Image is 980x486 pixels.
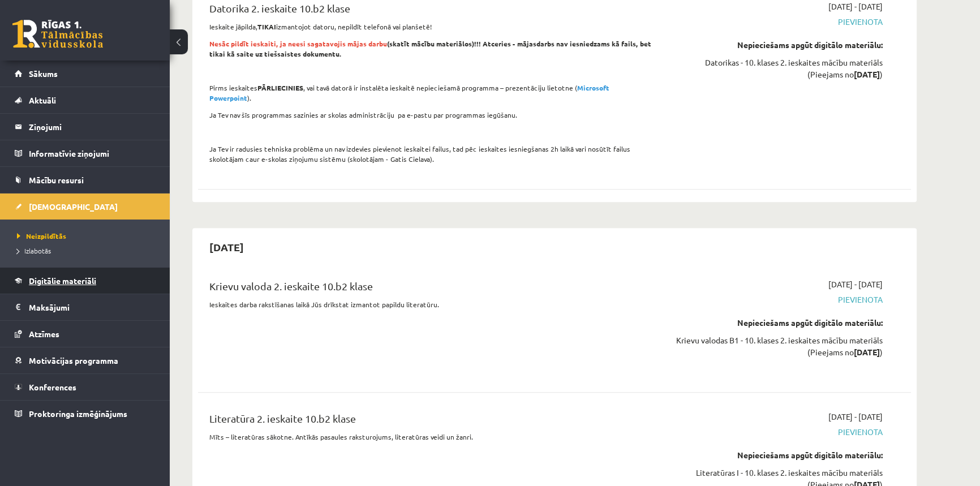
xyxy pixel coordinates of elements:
strong: PĀRLIECINIES [257,83,303,92]
div: Krievu valoda 2. ieskaite 10.b2 klase [209,278,652,299]
a: Izlabotās [17,246,158,256]
div: Datorikas - 10. klases 2. ieskaites mācību materiāls (Pieejams no ) [669,57,883,80]
span: Pievienota [669,16,883,28]
p: Ja Tev ir radusies tehniska problēma un nav izdevies pievienot ieskaitei failus, tad pēc ieskaite... [209,144,652,164]
p: Ieskaites darba rakstīšanas laikā Jūs drīkstat izmantot papildu literatūru. [209,299,652,309]
p: Ja Tev nav šīs programmas sazinies ar skolas administrāciju pa e-pastu par programmas iegūšanu. [209,110,652,120]
a: Neizpildītās [17,231,158,241]
legend: Ziņojumi [29,114,156,140]
a: Motivācijas programma [15,347,156,373]
span: Neizpildītās [17,231,66,240]
div: Literatūra 2. ieskaite 10.b2 klase [209,411,652,432]
strong: [DATE] [854,347,880,357]
span: Izlabotās [17,246,51,255]
span: [DATE] - [DATE] [828,278,883,290]
p: Pirms ieskaites , vai tavā datorā ir instalēta ieskaitē nepieciešamā programma – prezentāciju lie... [209,83,652,103]
span: Pievienota [669,426,883,438]
legend: Informatīvie ziņojumi [29,140,156,166]
span: Mācību resursi [29,175,84,185]
span: Motivācijas programma [29,355,118,365]
p: Ieskaite jāpilda, izmantojot datoru, nepildīt telefonā vai planšetē! [209,21,652,32]
a: Ziņojumi [15,114,156,140]
p: Mīts – literatūras sākotne. Antīkās pasaules raksturojums, literatūras veidi un žanri. [209,432,652,442]
span: [DATE] - [DATE] [828,411,883,423]
a: Sākums [15,61,156,87]
span: [DEMOGRAPHIC_DATA] [29,201,118,212]
legend: Maksājumi [29,294,156,320]
div: Datorika 2. ieskaite 10.b2 klase [209,1,652,21]
a: Maksājumi [15,294,156,320]
a: Konferences [15,374,156,400]
span: Aktuāli [29,95,56,105]
div: Nepieciešams apgūt digitālo materiālu: [669,449,883,461]
a: Aktuāli [15,87,156,113]
span: Nesāc pildīt ieskaiti, ja neesi sagatavojis mājas darbu [209,39,387,48]
strong: [DATE] [854,69,880,79]
span: Atzīmes [29,329,59,339]
a: [DEMOGRAPHIC_DATA] [15,193,156,220]
span: Digitālie materiāli [29,276,96,286]
h2: [DATE] [198,234,255,260]
div: Nepieciešams apgūt digitālo materiālu: [669,317,883,329]
a: Atzīmes [15,321,156,347]
span: Proktoringa izmēģinājums [29,408,127,419]
div: Krievu valodas B1 - 10. klases 2. ieskaites mācību materiāls (Pieejams no ) [669,334,883,358]
span: Sākums [29,68,58,79]
strong: TIKAI [257,22,276,31]
strong: Microsoft Powerpoint [209,83,609,102]
span: [DATE] - [DATE] [828,1,883,12]
strong: (skatīt mācību materiālos)!!! Atceries - mājasdarbs nav iesniedzams kā fails, bet tikai kā saite ... [209,39,651,58]
div: Nepieciešams apgūt digitālo materiālu: [669,39,883,51]
a: Rīgas 1. Tālmācības vidusskola [12,20,103,48]
a: Mācību resursi [15,167,156,193]
a: Proktoringa izmēģinājums [15,401,156,427]
span: Konferences [29,382,76,392]
span: Pievienota [669,294,883,306]
a: Digitālie materiāli [15,268,156,294]
a: Informatīvie ziņojumi [15,140,156,166]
